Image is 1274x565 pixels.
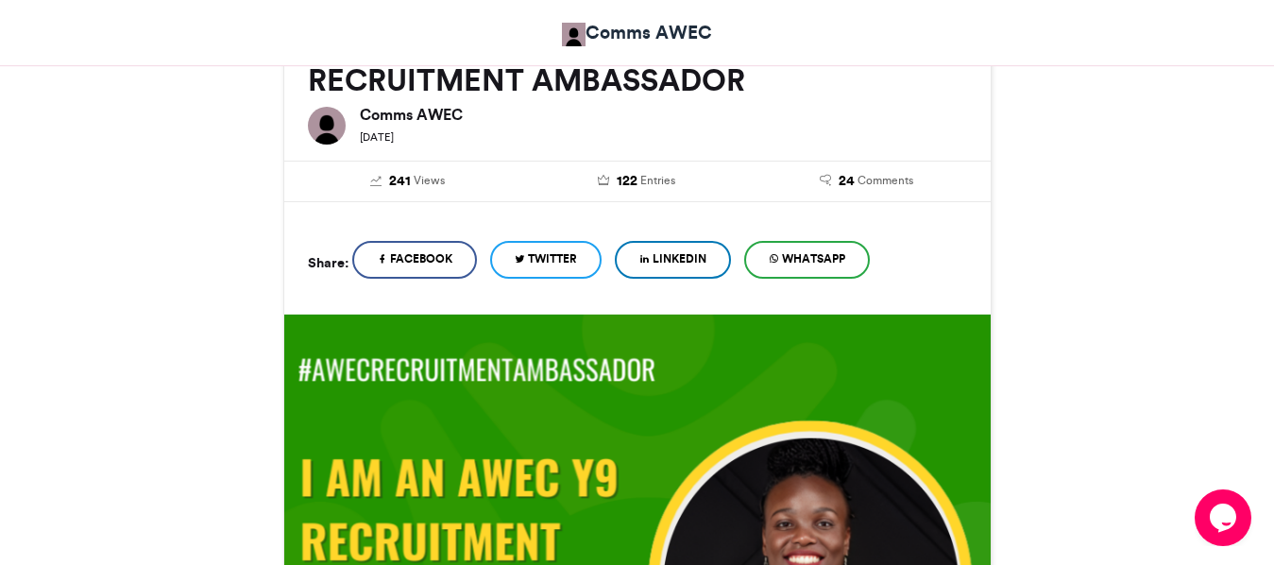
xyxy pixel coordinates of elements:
span: LinkedIn [653,250,706,267]
a: 241 Views [308,171,509,192]
h5: Share: [308,250,348,275]
a: LinkedIn [615,241,731,279]
span: WhatsApp [782,250,845,267]
span: Twitter [528,250,577,267]
a: 24 Comments [766,171,967,192]
h2: RECRUITMENT AMBASSADOR [308,63,967,97]
a: 122 Entries [536,171,738,192]
a: Twitter [490,241,602,279]
iframe: chat widget [1195,489,1255,546]
span: Comments [858,172,913,189]
a: Facebook [352,241,477,279]
span: 241 [389,171,411,192]
h6: Comms AWEC [360,107,967,122]
img: Comms AWEC [562,23,586,46]
span: Entries [640,172,675,189]
a: WhatsApp [744,241,870,279]
span: 122 [617,171,637,192]
img: Comms AWEC [308,107,346,145]
small: [DATE] [360,130,394,144]
span: Views [414,172,445,189]
a: Comms AWEC [562,19,712,46]
span: 24 [839,171,855,192]
span: Facebook [390,250,452,267]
